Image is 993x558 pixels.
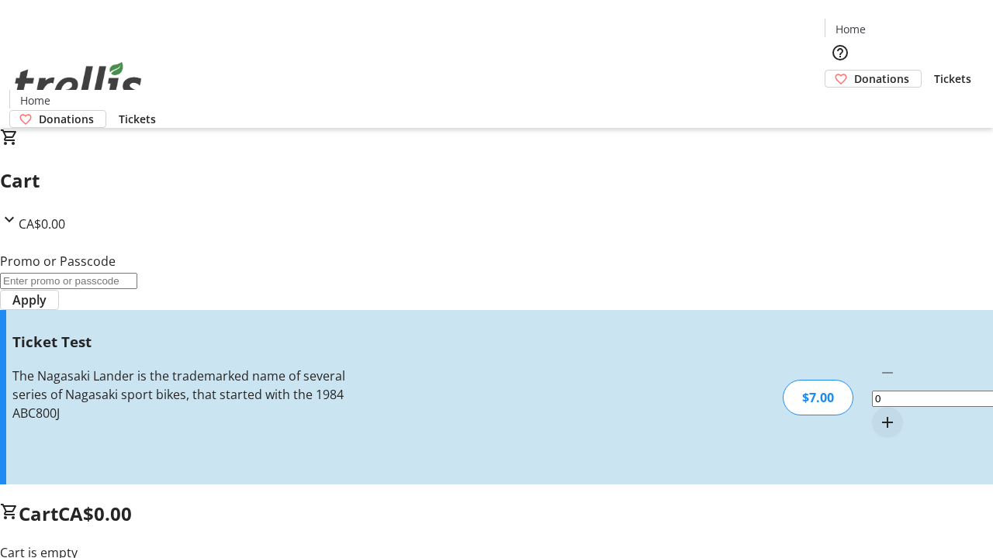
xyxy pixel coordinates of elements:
span: Home [20,92,50,108]
div: $7.00 [783,380,853,415]
button: Increment by one [872,407,903,438]
span: Home [836,21,866,37]
h3: Ticket Test [12,331,351,353]
span: Apply [12,291,47,309]
span: CA$0.00 [19,215,65,232]
span: Tickets [934,71,971,87]
span: CA$0.00 [58,501,132,526]
span: Donations [854,71,909,87]
button: Cart [825,88,856,119]
span: Tickets [119,111,156,127]
a: Donations [825,70,922,88]
div: The Nagasaki Lander is the trademarked name of several series of Nagasaki sport bikes, that start... [12,367,351,422]
a: Home [825,21,875,37]
span: Donations [39,111,94,127]
a: Tickets [922,71,984,87]
a: Home [10,92,60,108]
a: Tickets [106,111,168,127]
button: Help [825,37,856,68]
a: Donations [9,110,106,128]
img: Orient E2E Organization ogg90yEZhJ's Logo [9,45,147,122]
